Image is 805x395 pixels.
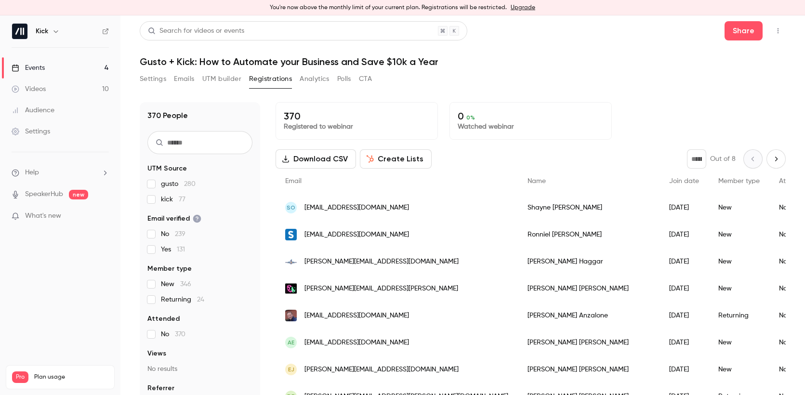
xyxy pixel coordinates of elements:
[197,296,204,303] span: 24
[161,195,185,204] span: kick
[12,105,54,115] div: Audience
[300,71,330,87] button: Analytics
[518,248,660,275] div: [PERSON_NAME] Haggar
[709,275,769,302] div: New
[709,356,769,383] div: New
[180,281,191,288] span: 346
[709,302,769,329] div: Returning
[725,21,763,40] button: Share
[458,110,604,122] p: 0
[147,214,201,224] span: Email verified
[518,275,660,302] div: [PERSON_NAME] [PERSON_NAME]
[718,178,760,184] span: Member type
[288,365,294,374] span: EJ
[660,221,709,248] div: [DATE]
[660,356,709,383] div: [DATE]
[304,257,459,267] span: [PERSON_NAME][EMAIL_ADDRESS][DOMAIN_NAME]
[359,71,372,87] button: CTA
[466,114,475,121] span: 0 %
[660,302,709,329] div: [DATE]
[12,371,28,383] span: Pro
[288,338,294,347] span: AE
[97,212,109,221] iframe: Noticeable Trigger
[148,26,244,36] div: Search for videos or events
[147,264,192,274] span: Member type
[12,24,27,39] img: Kick
[660,329,709,356] div: [DATE]
[284,110,430,122] p: 370
[25,189,63,199] a: SpeakerHub
[518,221,660,248] div: Ronniel [PERSON_NAME]
[518,356,660,383] div: [PERSON_NAME] [PERSON_NAME]
[161,245,185,254] span: Yes
[36,26,48,36] h6: Kick
[528,178,546,184] span: Name
[766,149,786,169] button: Next page
[147,383,174,393] span: Referrer
[285,178,302,184] span: Email
[511,4,535,12] a: Upgrade
[709,329,769,356] div: New
[276,149,356,169] button: Download CSV
[669,178,699,184] span: Join date
[287,203,295,212] span: SO
[660,248,709,275] div: [DATE]
[161,229,185,239] span: No
[12,168,109,178] li: help-dropdown-opener
[304,311,409,321] span: [EMAIL_ADDRESS][DOMAIN_NAME]
[709,248,769,275] div: New
[249,71,292,87] button: Registrations
[140,56,786,67] h1: Gusto + Kick: How to Automate your Business and Save $10k a Year
[147,164,187,173] span: UTM Source
[518,329,660,356] div: [PERSON_NAME] [PERSON_NAME]
[161,295,204,304] span: Returning
[147,314,180,324] span: Attended
[175,231,185,237] span: 239
[304,338,409,348] span: [EMAIL_ADDRESS][DOMAIN_NAME]
[161,179,196,189] span: gusto
[12,63,45,73] div: Events
[177,246,185,253] span: 131
[140,71,166,87] button: Settings
[202,71,241,87] button: UTM builder
[304,203,409,213] span: [EMAIL_ADDRESS][DOMAIN_NAME]
[709,194,769,221] div: New
[710,154,736,164] p: Out of 8
[337,71,351,87] button: Polls
[184,181,196,187] span: 280
[174,71,194,87] button: Emails
[147,110,188,121] h1: 370 People
[147,349,166,358] span: Views
[69,190,88,199] span: new
[285,310,297,321] img: firststateagency.net
[12,84,46,94] div: Videos
[25,168,39,178] span: Help
[285,229,297,240] img: supremedies.com
[285,256,297,267] img: haggarglobal.com
[518,194,660,221] div: Shayne [PERSON_NAME]
[518,302,660,329] div: [PERSON_NAME] Anzalone
[458,122,604,132] p: Watched webinar
[175,331,185,338] span: 370
[304,284,458,294] span: [PERSON_NAME][EMAIL_ADDRESS][PERSON_NAME]
[284,122,430,132] p: Registered to webinar
[34,373,108,381] span: Plan usage
[285,283,297,294] img: sureel.ai
[161,279,191,289] span: New
[161,329,185,339] span: No
[304,365,459,375] span: [PERSON_NAME][EMAIL_ADDRESS][DOMAIN_NAME]
[660,275,709,302] div: [DATE]
[179,196,185,203] span: 77
[360,149,432,169] button: Create Lists
[660,194,709,221] div: [DATE]
[147,364,252,374] p: No results
[12,127,50,136] div: Settings
[709,221,769,248] div: New
[304,230,409,240] span: [EMAIL_ADDRESS][DOMAIN_NAME]
[25,211,61,221] span: What's new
